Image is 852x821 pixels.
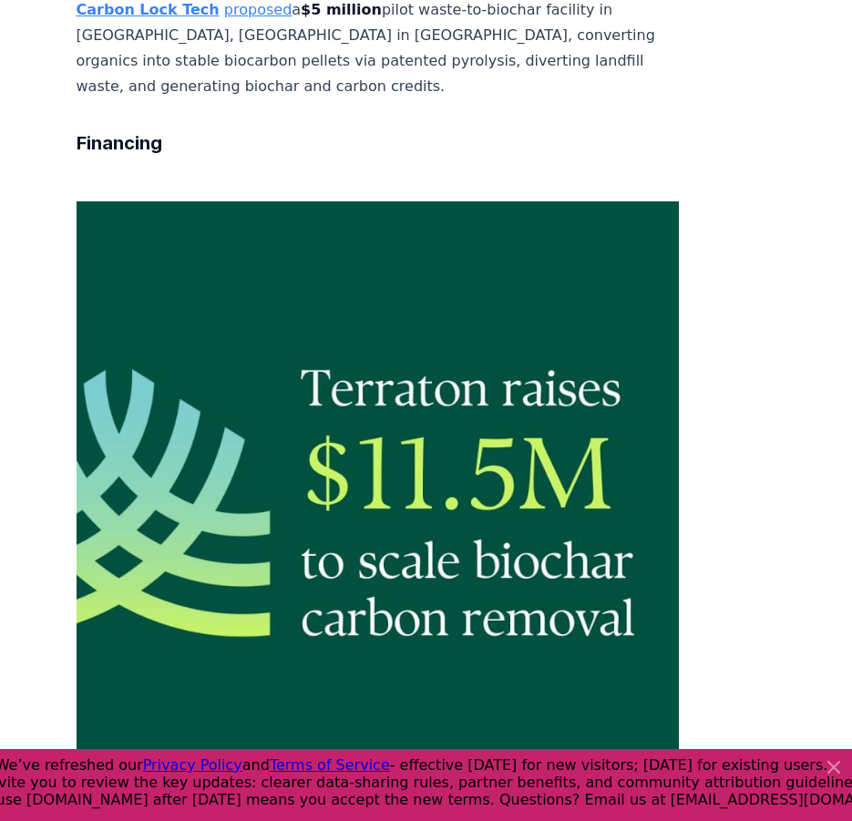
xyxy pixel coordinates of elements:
a: proposed [224,1,292,18]
strong: $5 million [301,1,382,18]
img: blog post image [77,201,680,805]
strong: Financing [77,132,162,154]
a: Carbon Lock Tech [77,1,220,18]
